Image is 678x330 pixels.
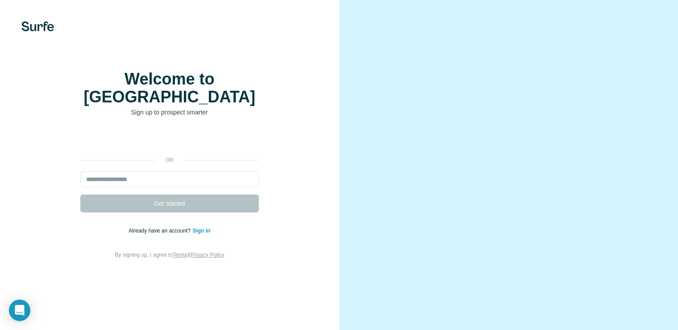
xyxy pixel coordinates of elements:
img: Surfe's logo [21,21,54,31]
a: Sign in [192,228,210,234]
span: By signing up, I agree to & [115,252,224,258]
div: Open Intercom Messenger [9,300,30,321]
a: Terms [173,252,187,258]
iframe: Sign in with Google Button [76,130,263,150]
p: Sign up to prospect smarter [80,108,259,117]
p: or [155,156,184,164]
a: Privacy Policy [191,252,224,258]
span: Already have an account? [129,228,192,234]
h1: Welcome to [GEOGRAPHIC_DATA] [80,70,259,106]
